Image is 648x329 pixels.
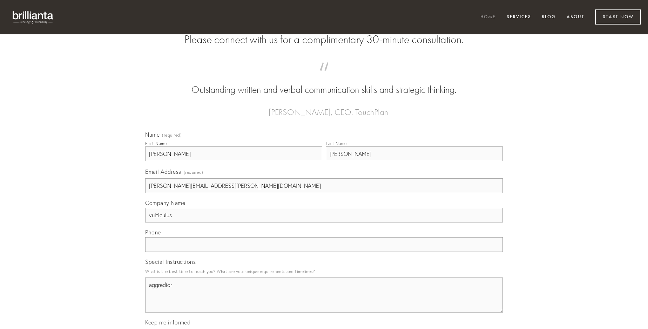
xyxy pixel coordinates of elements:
div: First Name [145,141,167,146]
span: Phone [145,229,161,236]
a: Home [476,12,500,23]
a: Blog [537,12,560,23]
span: Company Name [145,199,185,206]
textarea: aggredior [145,277,503,313]
span: (required) [184,167,203,177]
div: Last Name [326,141,347,146]
span: Email Address [145,168,181,175]
span: Keep me informed [145,319,190,326]
span: Special Instructions [145,258,196,265]
blockquote: Outstanding written and verbal communication skills and strategic thinking. [156,69,492,97]
span: Name [145,131,160,138]
a: About [562,12,589,23]
p: What is the best time to reach you? What are your unique requirements and timelines? [145,267,503,276]
img: brillianta - research, strategy, marketing [7,7,60,27]
figcaption: — [PERSON_NAME], CEO, TouchPlan [156,97,492,119]
a: Services [502,12,536,23]
a: Start Now [595,9,641,25]
h2: Please connect with us for a complimentary 30-minute consultation. [145,33,503,46]
span: “ [156,69,492,83]
span: (required) [162,133,182,137]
